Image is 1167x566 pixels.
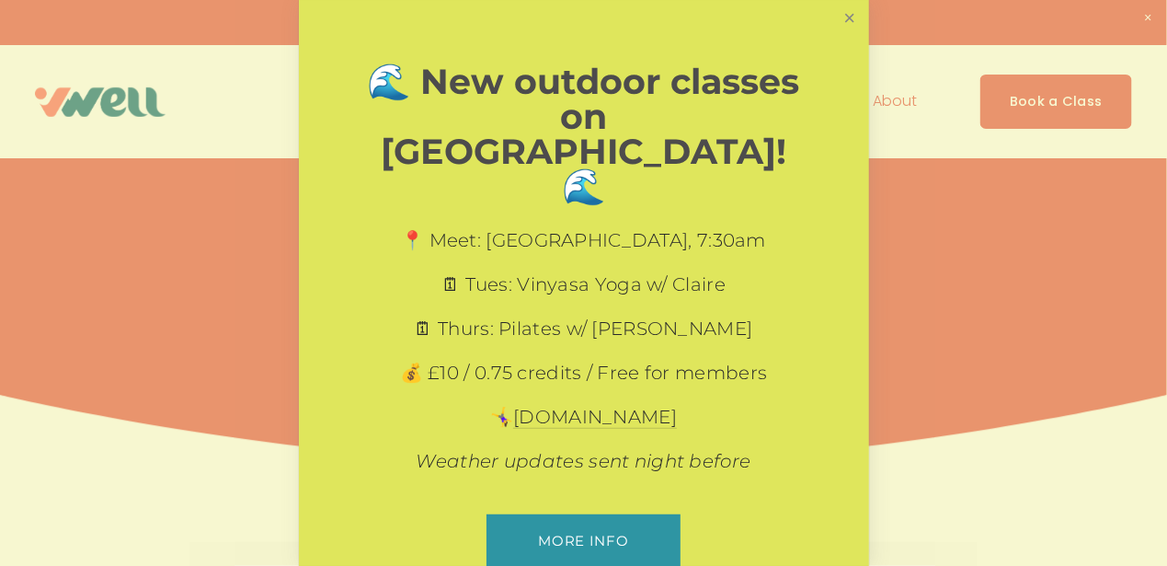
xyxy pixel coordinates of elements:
[363,360,805,386] p: 💰 £10 / 0.75 credits / Free for members
[833,3,865,35] a: Close
[513,406,677,429] a: [DOMAIN_NAME]
[363,271,805,297] p: 🗓 Tues: Vinyasa Yoga w/ Claire
[363,64,805,204] h1: 🌊 New outdoor classes on [GEOGRAPHIC_DATA]! 🌊
[363,404,805,430] p: 🤸‍♀️
[417,450,751,472] em: Weather updates sent night before
[363,316,805,341] p: 🗓 Thurs: Pilates w/ [PERSON_NAME]
[363,227,805,253] p: 📍 Meet: [GEOGRAPHIC_DATA], 7:30am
